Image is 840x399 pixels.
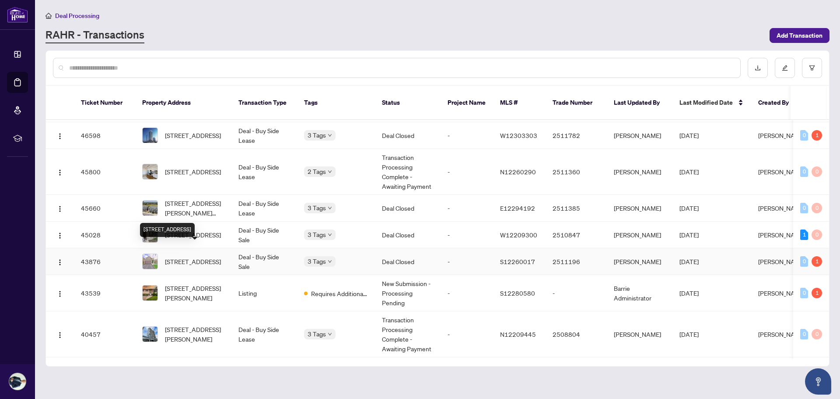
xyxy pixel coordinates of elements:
[328,206,332,210] span: down
[328,259,332,264] span: down
[800,203,808,213] div: 0
[45,13,52,19] span: home
[308,230,326,240] span: 3 Tags
[758,231,805,239] span: [PERSON_NAME]
[546,222,607,248] td: 2510847
[546,275,607,311] td: -
[311,289,368,298] span: Requires Additional Docs
[441,222,493,248] td: -
[53,286,67,300] button: Logo
[607,195,672,222] td: [PERSON_NAME]
[679,168,699,176] span: [DATE]
[53,165,67,179] button: Logo
[441,311,493,357] td: -
[758,131,805,139] span: [PERSON_NAME]
[375,248,441,275] td: Deal Closed
[679,131,699,139] span: [DATE]
[143,254,157,269] img: thumbnail-img
[308,329,326,339] span: 3 Tags
[679,98,733,107] span: Last Modified Date
[308,203,326,213] span: 3 Tags
[231,275,297,311] td: Listing
[56,332,63,339] img: Logo
[500,330,536,338] span: N12209445
[165,283,224,303] span: [STREET_ADDRESS][PERSON_NAME]
[441,275,493,311] td: -
[546,86,607,120] th: Trade Number
[800,329,808,339] div: 0
[607,248,672,275] td: [PERSON_NAME]
[328,169,332,174] span: down
[165,325,224,344] span: [STREET_ADDRESS][PERSON_NAME]
[231,248,297,275] td: Deal - Buy Side Sale
[758,330,805,338] span: [PERSON_NAME]
[74,195,135,222] td: 45660
[672,86,751,120] th: Last Modified Date
[607,149,672,195] td: [PERSON_NAME]
[74,86,135,120] th: Ticket Number
[143,128,157,143] img: thumbnail-img
[782,65,788,71] span: edit
[812,329,822,339] div: 0
[375,86,441,120] th: Status
[231,149,297,195] td: Deal - Buy Side Lease
[140,223,195,237] div: [STREET_ADDRESS]
[297,86,375,120] th: Tags
[607,122,672,149] td: [PERSON_NAME]
[441,122,493,149] td: -
[53,327,67,341] button: Logo
[55,12,99,20] span: Deal Processing
[441,149,493,195] td: -
[231,311,297,357] td: Deal - Buy Side Lease
[165,167,221,177] span: [STREET_ADDRESS]
[45,28,144,43] a: RAHR - Transactions
[308,256,326,266] span: 3 Tags
[546,311,607,357] td: 2508804
[375,275,441,311] td: New Submission - Processing Pending
[809,65,815,71] span: filter
[53,128,67,142] button: Logo
[758,204,805,212] span: [PERSON_NAME]
[231,86,297,120] th: Transaction Type
[775,58,795,78] button: edit
[500,258,535,265] span: S12260017
[74,275,135,311] td: 43539
[812,166,822,177] div: 0
[165,131,221,140] span: [STREET_ADDRESS]
[375,222,441,248] td: Deal Closed
[812,230,822,240] div: 0
[812,256,822,267] div: 1
[607,222,672,248] td: [PERSON_NAME]
[770,28,829,43] button: Add Transaction
[800,166,808,177] div: 0
[143,164,157,179] img: thumbnail-img
[812,288,822,298] div: 1
[328,133,332,138] span: down
[679,231,699,239] span: [DATE]
[328,233,332,237] span: down
[165,257,221,266] span: [STREET_ADDRESS]
[56,290,63,297] img: Logo
[9,373,26,390] img: Profile Icon
[748,58,768,78] button: download
[74,149,135,195] td: 45800
[758,168,805,176] span: [PERSON_NAME]
[758,289,805,297] span: [PERSON_NAME]
[308,166,326,177] span: 2 Tags
[441,86,493,120] th: Project Name
[493,86,546,120] th: MLS #
[231,122,297,149] td: Deal - Buy Side Lease
[375,195,441,222] td: Deal Closed
[143,327,157,342] img: thumbnail-img
[777,28,822,42] span: Add Transaction
[56,205,63,212] img: Logo
[607,86,672,120] th: Last Updated By
[800,288,808,298] div: 0
[74,122,135,149] td: 46598
[500,131,537,139] span: W12303303
[500,231,537,239] span: W12209300
[375,149,441,195] td: Transaction Processing Complete - Awaiting Payment
[800,230,808,240] div: 1
[500,204,535,212] span: E12294192
[607,311,672,357] td: [PERSON_NAME]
